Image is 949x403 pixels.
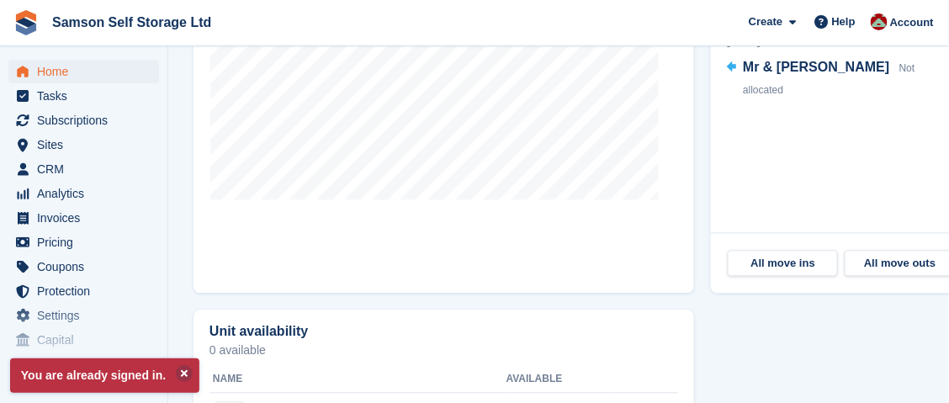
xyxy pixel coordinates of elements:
a: menu [8,109,159,132]
p: You are already signed in. [10,358,199,393]
a: Samson Self Storage Ltd [45,8,218,36]
a: menu [8,84,159,108]
span: Not allocated [743,62,915,96]
span: Tasks [37,84,138,108]
a: menu [8,133,159,156]
span: Create [749,13,782,30]
span: Capital [37,328,138,352]
a: menu [8,206,159,230]
img: Ian [871,13,888,30]
a: menu [8,231,159,254]
span: Protection [37,279,138,303]
a: menu [8,255,159,278]
span: Analytics [37,182,138,205]
span: Invoices [37,206,138,230]
span: Help [832,13,856,30]
span: Settings [37,304,138,327]
img: stora-icon-8386f47178a22dfd0bd8f6a31ec36ba5ce8667c1dd55bd0f319d3a0aa187defe.svg [13,10,39,35]
a: menu [8,60,159,83]
a: All move ins [728,250,838,277]
span: Pricing [37,231,138,254]
span: Account [890,14,934,31]
a: menu [8,304,159,327]
th: Available [506,366,612,393]
span: Home [37,60,138,83]
span: CRM [37,157,138,181]
a: menu [8,279,159,303]
span: Sites [37,133,138,156]
span: Mr & [PERSON_NAME] [743,60,889,74]
a: menu [8,182,159,205]
p: 0 available [209,344,678,356]
a: menu [8,328,159,352]
span: Subscriptions [37,109,138,132]
a: menu [8,157,159,181]
span: Coupons [37,255,138,278]
h2: Unit availability [209,324,308,339]
th: Name [209,366,506,393]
